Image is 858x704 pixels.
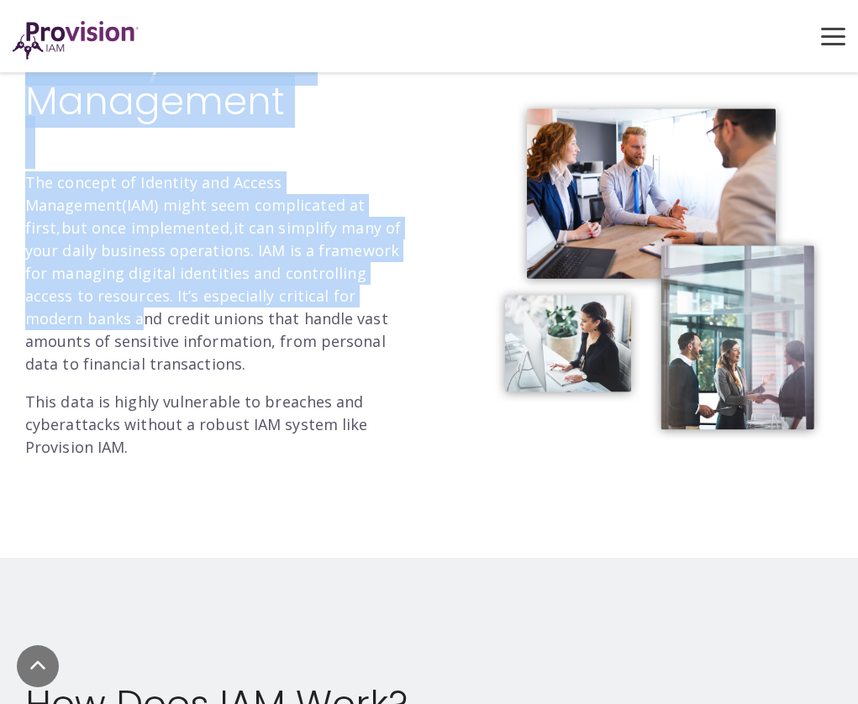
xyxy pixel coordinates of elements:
span: but once implemented, [61,218,234,238]
p: (IAM) might seem complicated at first, it can simplify many of your daily business operations. IA... [25,171,417,376]
p: This data is highly vulnerable to breaches and cyberattacks without a robust IAM system like Prov... [25,391,417,459]
a: The concept of Identity and Access Management [25,172,282,215]
button: Toggle Side Menu [821,28,845,43]
h2: Identity Access Management [25,39,417,164]
img: ProvisionIAM-Logo-Purple [13,21,139,60]
img: photos@2x (1) [442,63,834,449]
